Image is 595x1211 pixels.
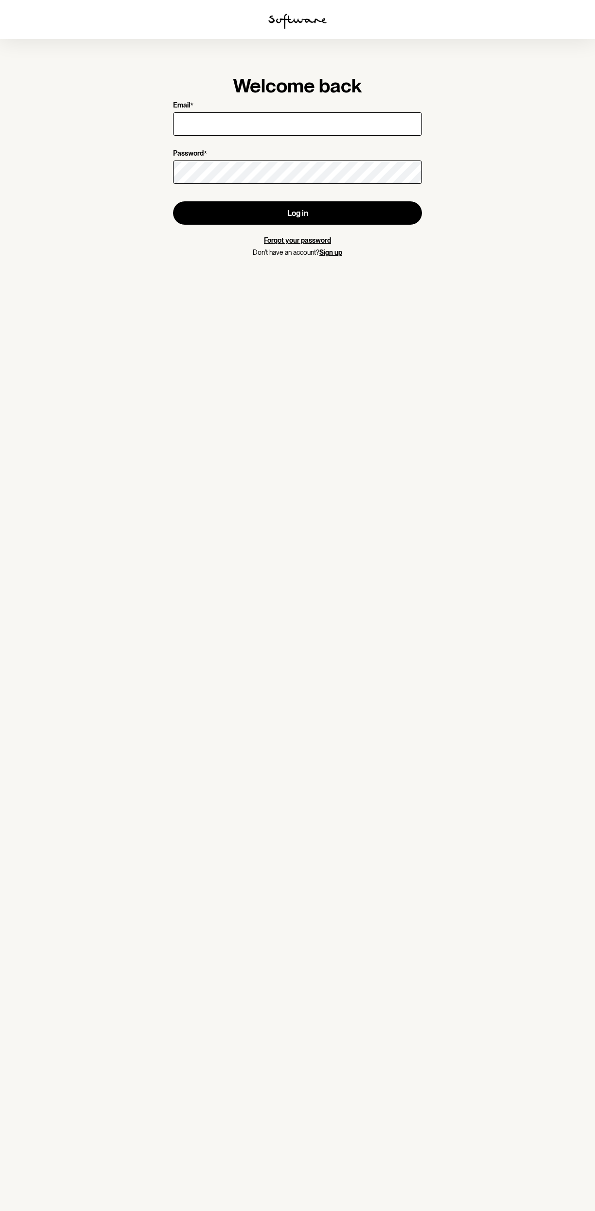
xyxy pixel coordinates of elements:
[264,236,331,244] a: Forgot your password
[173,74,422,97] h1: Welcome back
[173,201,422,225] button: Log in
[319,249,342,256] a: Sign up
[173,249,422,257] p: Don't have an account?
[173,149,204,159] p: Password
[268,14,327,29] img: software logo
[173,101,190,110] p: Email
